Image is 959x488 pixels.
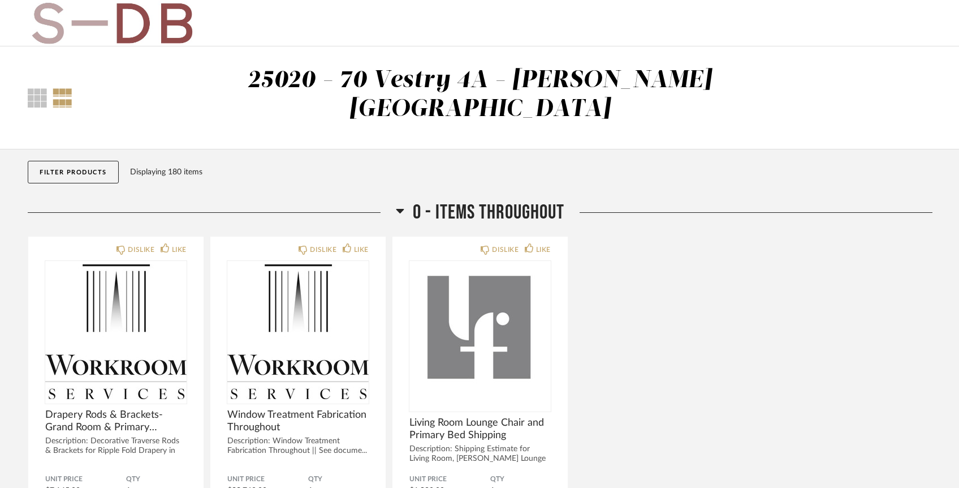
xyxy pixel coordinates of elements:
img: b32ebaae-4786-4be9-8124-206f41a110d9.jpg [28,1,196,46]
img: undefined [409,261,551,403]
span: QTY [308,475,369,484]
div: Description: Window Treatment Fabrication Throughout || See docume... [227,436,369,456]
span: Living Room Lounge Chair and Primary Bed Shipping [409,417,551,442]
div: Description: Decorative Traverse Rods & Brackets for Ripple Fold Drapery in Gra... [45,436,187,465]
span: Unit Price [45,475,126,484]
div: Displaying 180 items [130,166,927,178]
div: 0 [409,261,551,403]
div: DISLIKE [128,244,154,255]
div: DISLIKE [492,244,519,255]
div: LIKE [536,244,551,255]
div: LIKE [354,244,369,255]
span: QTY [490,475,551,484]
span: Unit Price [409,475,490,484]
span: Drapery Rods & Brackets- Grand Room & Primary Bedroom [45,409,187,434]
div: LIKE [172,244,187,255]
div: Description: Shipping Estimate for Living Room, [PERSON_NAME] Lounge Chairs and Prim... [409,444,551,473]
div: 25020 - 70 Vestry 4A - [PERSON_NAME][GEOGRAPHIC_DATA] [248,69,712,121]
span: Window Treatment Fabrication Throughout [227,409,369,434]
span: 0 - Items Throughout [413,200,564,225]
div: DISLIKE [310,244,336,255]
button: Filter Products [28,161,119,183]
img: undefined [227,261,369,403]
img: undefined [45,261,187,403]
span: QTY [126,475,187,484]
span: Unit Price [227,475,308,484]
